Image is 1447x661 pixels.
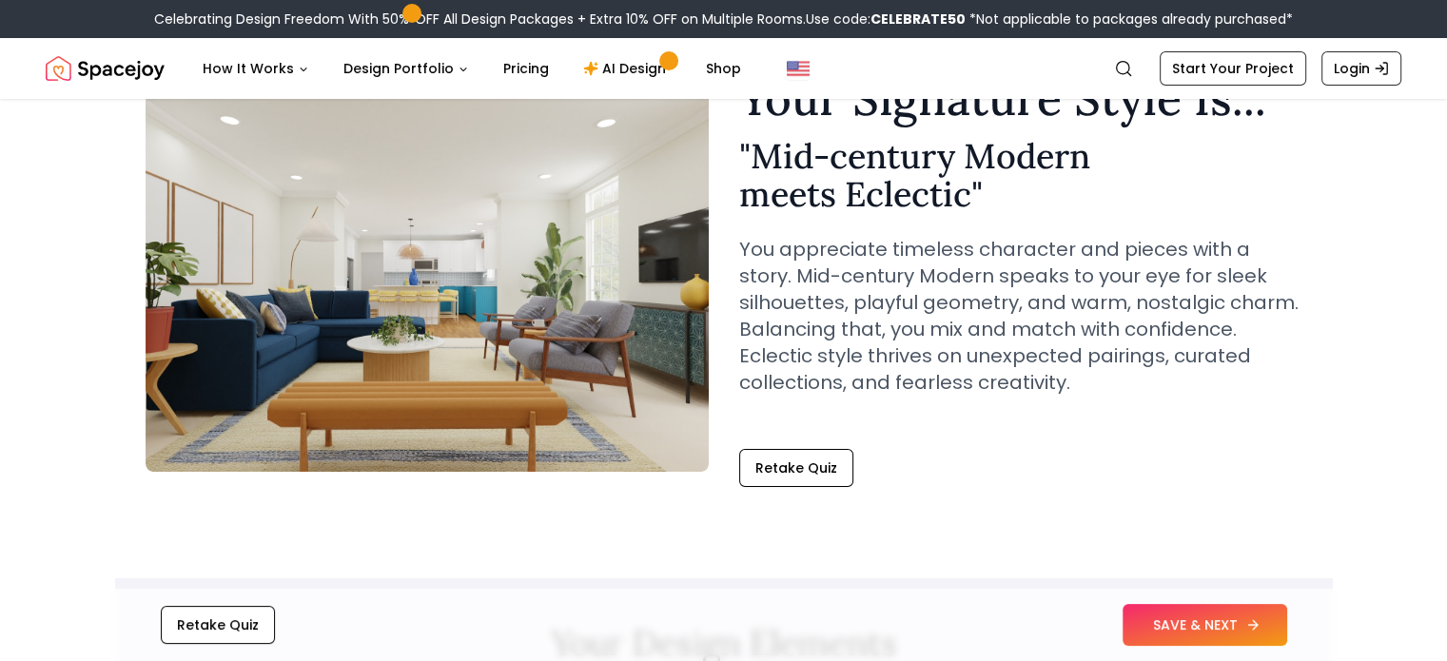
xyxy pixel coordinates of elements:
[161,606,275,644] button: Retake Quiz
[187,49,324,87] button: How It Works
[806,10,966,29] span: Use code:
[870,10,966,29] b: CELEBRATE50
[46,49,165,87] a: Spacejoy
[739,449,853,487] button: Retake Quiz
[1123,604,1287,646] button: SAVE & NEXT
[739,76,1302,122] h1: Your Signature Style Is...
[739,236,1302,396] p: You appreciate timeless character and pieces with a story. Mid-century Modern speaks to your eye ...
[691,49,756,87] a: Shop
[154,10,1293,29] div: Celebrating Design Freedom With 50% OFF All Design Packages + Extra 10% OFF on Multiple Rooms.
[146,91,709,472] img: Mid-century Modern meets Eclectic Style Example
[46,38,1401,99] nav: Global
[966,10,1293,29] span: *Not applicable to packages already purchased*
[187,49,756,87] nav: Main
[739,137,1302,213] h2: " Mid-century Modern meets Eclectic "
[46,49,165,87] img: Spacejoy Logo
[568,49,687,87] a: AI Design
[328,49,484,87] button: Design Portfolio
[1321,51,1401,86] a: Login
[1160,51,1306,86] a: Start Your Project
[488,49,564,87] a: Pricing
[787,57,810,80] img: United States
